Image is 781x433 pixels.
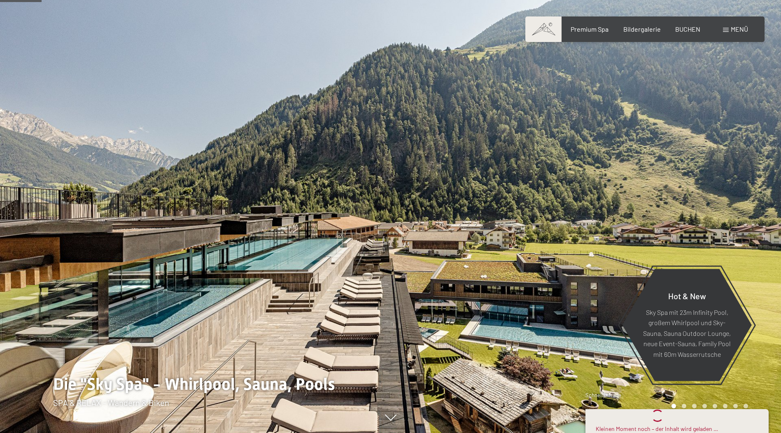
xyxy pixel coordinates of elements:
a: Hot & New Sky Spa mit 23m Infinity Pool, großem Whirlpool und Sky-Sauna, Sauna Outdoor Lounge, ne... [622,268,752,382]
span: Menü [731,25,748,33]
a: Bildergalerie [623,25,661,33]
a: Premium Spa [571,25,608,33]
span: Hot & New [668,291,706,300]
div: Kleinen Moment noch – der Inhalt wird geladen … [596,425,718,433]
a: BUCHEN [675,25,700,33]
span: Schnellanfrage [585,392,621,398]
p: Sky Spa mit 23m Infinity Pool, großem Whirlpool und Sky-Sauna, Sauna Outdoor Lounge, neue Event-S... [642,307,732,359]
